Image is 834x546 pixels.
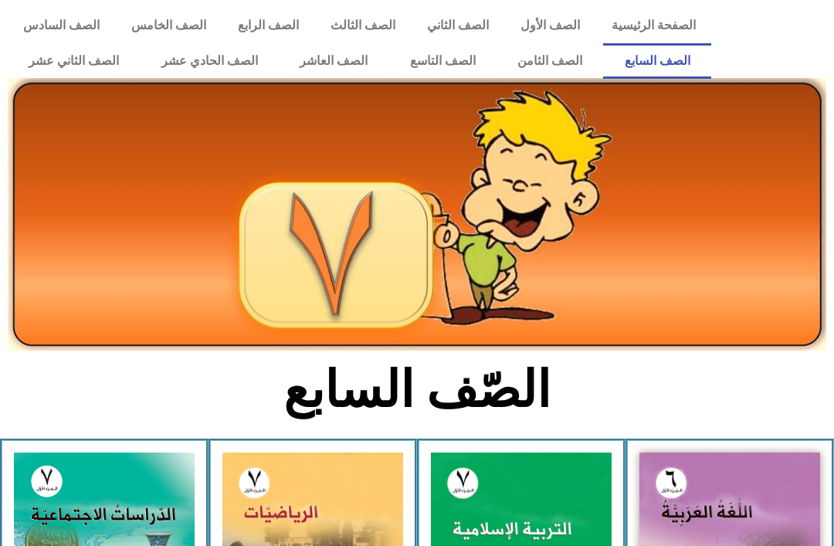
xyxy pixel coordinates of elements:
a: الصفحة الرئيسية [595,8,711,43]
a: الصف التاسع [388,43,497,79]
a: الصف الخامس [116,8,222,43]
a: الصف السابع [603,43,711,79]
a: الصف الأول [504,8,595,43]
h2: الصّف السابع [162,360,673,420]
a: الصف الثامن [497,43,604,79]
a: الصف الرابع [222,8,315,43]
a: الصف الثالث [315,8,412,43]
a: الصف الثاني عشر [8,43,141,79]
a: الصف العاشر [279,43,389,79]
a: الصف الحادي عشر [140,43,279,79]
a: الصف الثاني [411,8,504,43]
a: الصف السادس [8,8,116,43]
